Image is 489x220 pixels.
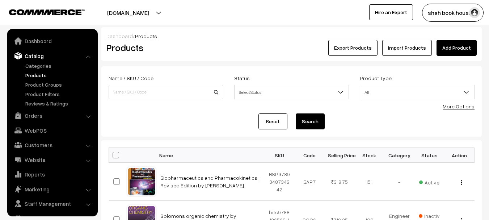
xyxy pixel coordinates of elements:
label: Status [234,74,250,82]
a: Website [9,153,95,166]
button: Search [296,113,325,129]
label: Product Type [360,74,392,82]
a: Orders [9,109,95,122]
th: Code [294,148,324,163]
a: More Options [443,103,475,109]
th: Category [384,148,414,163]
label: Name / SKU / Code [109,74,153,82]
img: user [469,7,480,18]
span: Select Status [235,86,349,99]
span: All [360,85,475,99]
a: Staff Management [9,197,95,210]
span: Select Status [234,85,349,99]
td: 151 [354,163,384,201]
a: Catalog [9,49,95,62]
img: COMMMERCE [9,9,85,15]
a: Biopharmaceutics and Pharmacokinetics, Revised Edition by [PERSON_NAME] [160,175,258,188]
span: Products [135,33,157,39]
img: Menu [461,180,462,185]
button: shah book hous… [422,4,484,22]
a: Reset [258,113,287,129]
a: Product Filters [24,90,95,98]
a: Product Groups [24,81,95,88]
a: Customers [9,138,95,151]
a: Categories [24,62,95,70]
a: Hire an Expert [369,4,413,20]
th: Action [444,148,475,163]
th: SKU [265,148,295,163]
span: All [360,86,474,99]
a: Add Product [437,40,477,56]
a: Dashboard [9,34,95,47]
a: Marketing [9,183,95,196]
span: Active [419,177,439,186]
a: Import Products [382,40,432,56]
td: 318.75 [324,163,354,201]
button: [DOMAIN_NAME] [82,4,174,22]
a: Reviews & Ratings [24,100,95,107]
th: Name [156,148,265,163]
th: Stock [354,148,384,163]
th: Selling Price [324,148,354,163]
td: - [384,163,414,201]
button: Export Products [328,40,378,56]
input: Name / SKU / Code [109,85,223,99]
th: Status [414,148,444,163]
h2: Products [106,42,223,53]
div: / [106,32,477,40]
a: Products [24,71,95,79]
a: COMMMERCE [9,7,72,16]
a: WebPOS [9,124,95,137]
a: Reports [9,168,95,181]
a: Dashboard [106,33,133,39]
td: BSP9789348734242 [265,163,295,201]
td: BAP7 [294,163,324,201]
